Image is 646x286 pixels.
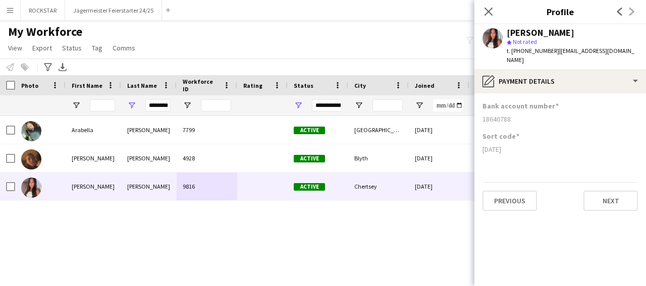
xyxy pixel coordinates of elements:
[294,127,325,134] span: Active
[482,115,638,124] div: 18640788
[183,78,219,93] span: Workforce ID
[482,191,537,211] button: Previous
[415,101,424,110] button: Open Filter Menu
[201,99,231,111] input: Workforce ID Filter Input
[21,1,65,20] button: ROCKSTAR
[121,116,177,144] div: [PERSON_NAME]
[177,144,237,172] div: 4928
[469,173,530,200] div: 34 days
[21,178,41,198] img: olivia chisholm
[65,1,162,20] button: Jägermeister Feierstarter 24/25
[113,43,135,52] span: Comms
[409,116,469,144] div: [DATE]
[121,144,177,172] div: [PERSON_NAME]
[294,155,325,162] span: Active
[21,82,38,89] span: Photo
[354,101,363,110] button: Open Filter Menu
[372,99,403,111] input: City Filter Input
[109,41,139,54] a: Comms
[88,41,106,54] a: Tag
[145,99,171,111] input: Last Name Filter Input
[28,41,56,54] a: Export
[348,173,409,200] div: Chertsey
[32,43,52,52] span: Export
[507,47,559,54] span: t. [PHONE_NUMBER]
[482,132,519,141] h3: Sort code
[583,191,638,211] button: Next
[90,99,115,111] input: First Name Filter Input
[8,43,22,52] span: View
[177,116,237,144] div: 7799
[354,82,366,89] span: City
[177,173,237,200] div: 9816
[348,144,409,172] div: Blyth
[415,82,435,89] span: Joined
[92,43,102,52] span: Tag
[243,82,262,89] span: Rating
[513,38,537,45] span: Not rated
[409,173,469,200] div: [DATE]
[127,101,136,110] button: Open Filter Menu
[482,145,638,154] div: [DATE]
[121,173,177,200] div: [PERSON_NAME]
[474,69,646,93] div: Payment details
[294,82,313,89] span: Status
[72,101,81,110] button: Open Filter Menu
[183,101,192,110] button: Open Filter Menu
[409,144,469,172] div: [DATE]
[8,24,82,39] span: My Workforce
[66,173,121,200] div: [PERSON_NAME]
[4,41,26,54] a: View
[66,116,121,144] div: Arabella
[58,41,86,54] a: Status
[474,5,646,18] h3: Profile
[21,149,41,169] img: Nicky Chisholm
[433,99,463,111] input: Joined Filter Input
[294,183,325,191] span: Active
[57,61,69,73] app-action-btn: Export XLSX
[482,101,559,110] h3: Bank account number
[66,144,121,172] div: [PERSON_NAME]
[507,47,634,64] span: | [EMAIL_ADDRESS][DOMAIN_NAME]
[127,82,157,89] span: Last Name
[72,82,102,89] span: First Name
[62,43,82,52] span: Status
[42,61,54,73] app-action-btn: Advanced filters
[21,121,41,141] img: Arabella Chisholm
[507,28,574,37] div: [PERSON_NAME]
[348,116,409,144] div: [GEOGRAPHIC_DATA]
[294,101,303,110] button: Open Filter Menu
